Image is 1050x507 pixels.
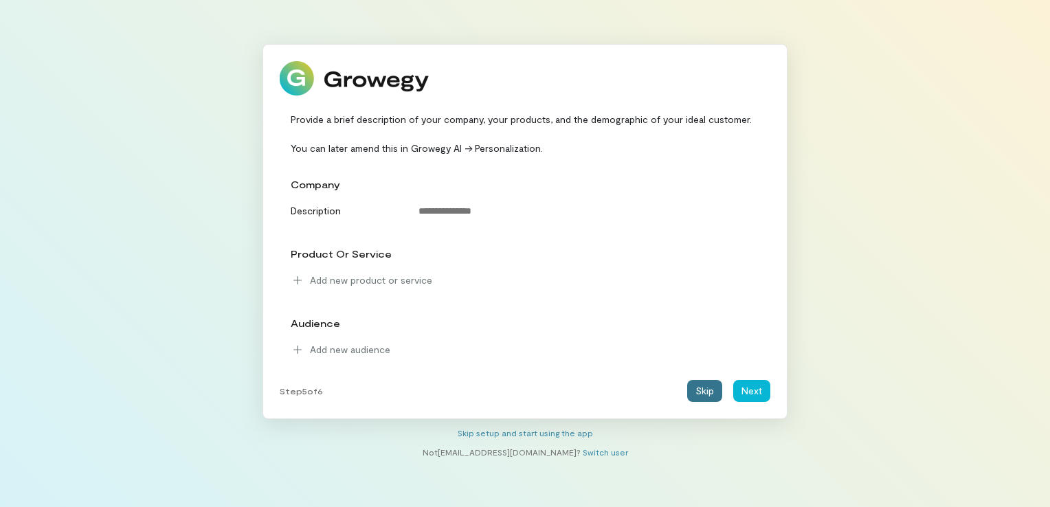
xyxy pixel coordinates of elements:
button: Next [733,380,770,402]
a: Switch user [583,447,628,457]
span: Not [EMAIL_ADDRESS][DOMAIN_NAME] ? [423,447,581,457]
div: Provide a brief description of your company, your products, and the demographic of your ideal cus... [280,112,770,155]
a: Skip setup and start using the app [458,428,593,438]
div: Description [282,200,405,218]
span: company [291,179,340,190]
span: Add new product or service [310,273,432,287]
span: Add new audience [310,343,390,357]
button: Skip [687,380,722,402]
span: audience [291,317,340,329]
img: Growegy logo [280,61,429,95]
span: Step 5 of 6 [280,385,323,396]
span: product or service [291,248,392,260]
